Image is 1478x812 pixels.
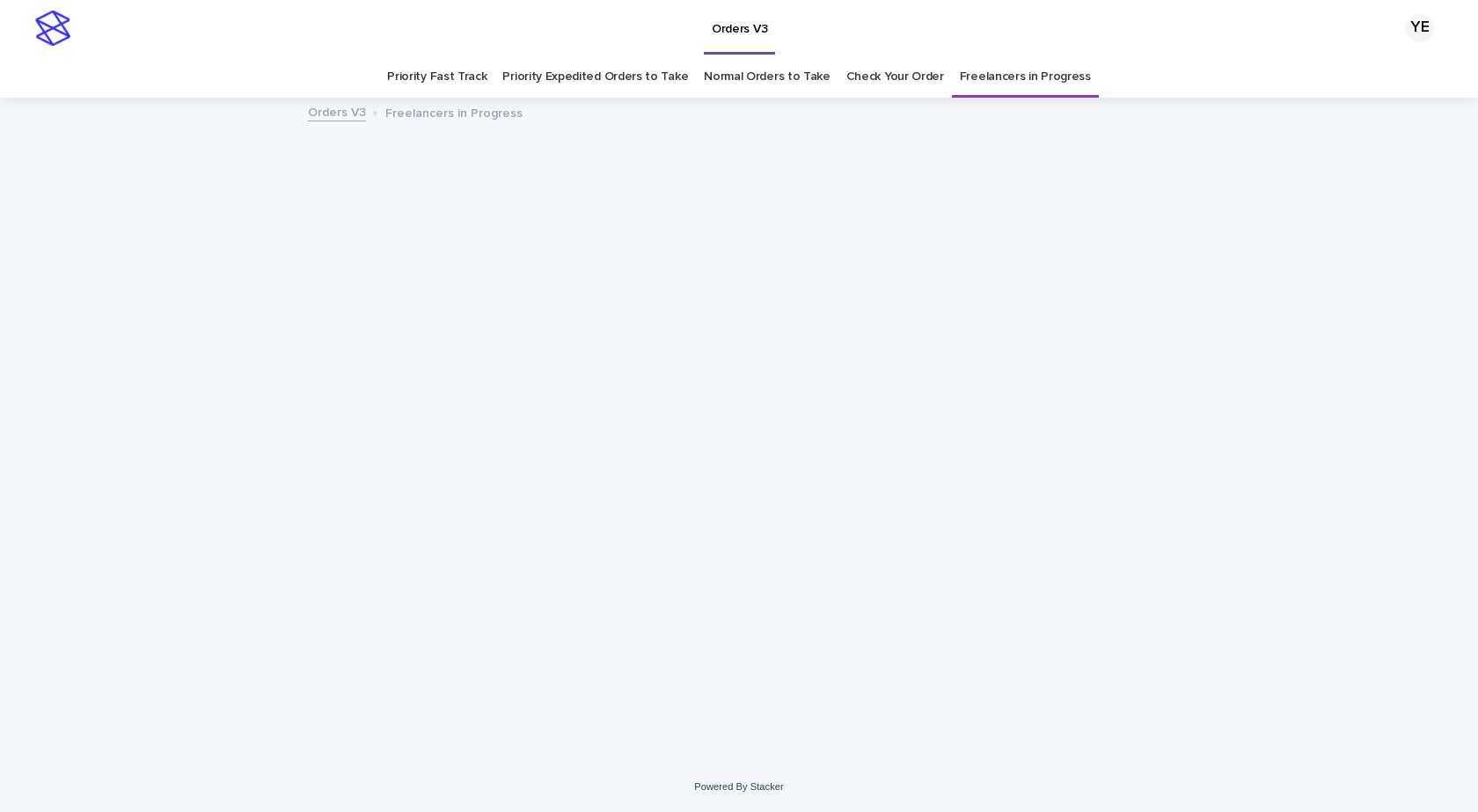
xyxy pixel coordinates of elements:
[694,781,783,792] a: Powered By Stacker
[387,56,487,98] a: Priority Fast Track
[960,56,1091,98] a: Freelancers in Progress
[385,102,523,121] p: Freelancers in Progress
[846,56,944,98] a: Check Your Order
[35,11,70,46] img: stacker-logo-s-only.png
[308,101,366,121] a: Orders V3
[502,56,688,98] a: Priority Expedited Orders to Take
[704,56,830,98] a: Normal Orders to Take
[1406,14,1434,42] div: YE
